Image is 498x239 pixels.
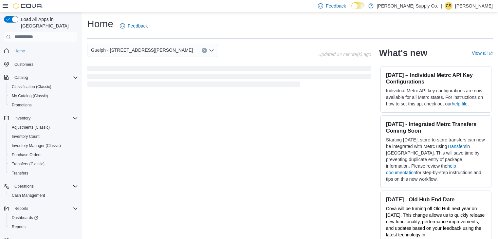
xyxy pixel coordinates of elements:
a: Reports [9,223,28,231]
button: Open list of options [209,48,214,53]
button: Clear input [202,48,207,53]
span: Dashboards [12,215,38,220]
p: Individual Metrc API key configurations are now available for all Metrc states. For instructions ... [386,87,486,107]
button: Purchase Orders [7,150,81,159]
span: Feedback [128,23,148,29]
span: Reports [12,224,26,230]
span: Classification (Classic) [9,83,78,91]
span: Home [14,48,25,54]
span: Inventory Manager (Classic) [9,142,78,150]
span: Promotions [12,102,32,108]
span: Load All Apps in [GEOGRAPHIC_DATA] [18,16,78,29]
a: Cash Management [9,192,47,199]
p: Starting [DATE], store-to-store transfers can now be integrated with Metrc using in [GEOGRAPHIC_D... [386,137,486,182]
p: Updated 34 minute(s) ago [318,52,371,57]
svg: External link [489,51,493,55]
button: Cash Management [7,191,81,200]
div: Charisma Santos [445,2,452,10]
a: Transfers [9,169,31,177]
button: Adjustments (Classic) [7,123,81,132]
a: Transfers (Classic) [9,160,47,168]
span: Inventory [12,114,78,122]
h1: Home [87,17,113,30]
a: help file [452,101,468,106]
span: Adjustments (Classic) [9,123,78,131]
h3: [DATE] - Old Hub End Date [386,196,486,203]
span: Home [12,47,78,55]
span: Inventory [14,116,30,121]
span: Classification (Classic) [12,84,51,89]
span: Reports [12,205,78,212]
span: Inventory Count [9,133,78,140]
button: Reports [1,204,81,213]
button: Home [1,46,81,56]
a: Promotions [9,101,34,109]
span: Dashboards [9,214,78,222]
a: Dashboards [9,214,41,222]
button: Promotions [7,101,81,110]
p: [PERSON_NAME] [455,2,493,10]
span: Purchase Orders [9,151,78,159]
a: Home [12,47,28,55]
a: Transfers [447,144,467,149]
span: Feedback [326,3,346,9]
a: Dashboards [7,213,81,222]
span: Guelph - [STREET_ADDRESS][PERSON_NAME] [91,46,193,54]
span: My Catalog (Classic) [12,93,48,99]
span: Transfers [12,171,28,176]
span: CS [446,2,452,10]
span: Reports [9,223,78,231]
button: Inventory [12,114,33,122]
span: Transfers (Classic) [12,161,45,167]
span: Loading [87,67,371,88]
span: Operations [12,182,78,190]
img: Cova [13,3,43,9]
button: Classification (Classic) [7,82,81,91]
span: Transfers (Classic) [9,160,78,168]
span: Cash Management [9,192,78,199]
button: Reports [7,222,81,231]
span: Purchase Orders [12,152,42,157]
a: Purchase Orders [9,151,44,159]
button: Customers [1,60,81,69]
span: Inventory Manager (Classic) [12,143,61,148]
span: Operations [14,184,34,189]
button: Reports [12,205,31,212]
a: View allExternal link [472,50,493,56]
a: help documentation [386,163,456,175]
p: [PERSON_NAME] Supply Co. [377,2,438,10]
span: Catalog [12,74,78,82]
h2: What's new [379,48,427,58]
button: Transfers (Classic) [7,159,81,169]
input: Dark Mode [351,2,365,9]
span: Transfers [9,169,78,177]
button: Inventory Count [7,132,81,141]
button: Catalog [12,74,30,82]
a: Adjustments (Classic) [9,123,52,131]
a: Customers [12,61,36,68]
span: Reports [14,206,28,211]
span: Cash Management [12,193,45,198]
a: Inventory Manager (Classic) [9,142,64,150]
a: My Catalog (Classic) [9,92,51,100]
a: Inventory Count [9,133,42,140]
span: Catalog [14,75,28,80]
a: Feedback [117,19,150,32]
span: Adjustments (Classic) [12,125,50,130]
button: Inventory Manager (Classic) [7,141,81,150]
span: Inventory Count [12,134,40,139]
a: Classification (Classic) [9,83,54,91]
span: Promotions [9,101,78,109]
button: Operations [1,182,81,191]
button: Operations [12,182,36,190]
p: | [441,2,442,10]
button: My Catalog (Classic) [7,91,81,101]
button: Catalog [1,73,81,82]
h3: [DATE] - Integrated Metrc Transfers Coming Soon [386,121,486,134]
button: Transfers [7,169,81,178]
h3: [DATE] – Individual Metrc API Key Configurations [386,72,486,85]
span: My Catalog (Classic) [9,92,78,100]
span: Customers [12,60,78,68]
span: Customers [14,62,33,67]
